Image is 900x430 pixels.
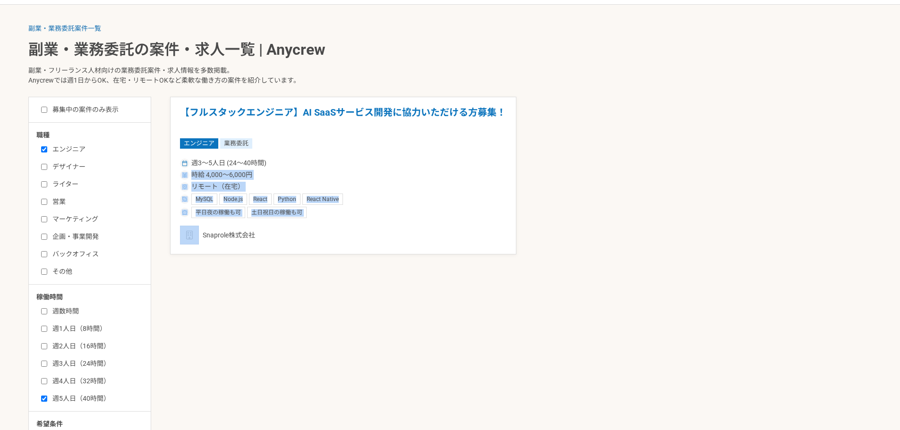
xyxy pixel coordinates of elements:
[182,160,188,166] img: ico_calendar-4541a85f.svg
[191,158,266,168] span: 週3〜5人日 (24〜40時間)
[253,196,267,203] span: React
[41,308,47,314] input: 週数時間
[41,376,150,386] label: 週4人日（32時間）
[41,105,119,115] label: 募集中の案件のみ表示
[41,164,47,170] input: デザイナー
[41,326,47,332] input: 週1人日（8時間）
[41,306,150,316] label: 週数時間
[41,181,47,187] input: ライター
[41,378,47,384] input: 週4人日（32時間）
[28,58,872,97] p: 副業・フリーランス人材向けの業務委託案件・求人情報を多数掲載。 Anycrewでは週1日からOK、在宅・リモートOKなど柔軟な働き方の案件を紹介しています。
[41,269,47,275] input: その他
[223,196,243,203] span: Node.js
[182,196,188,202] img: ico_tag-f97210f0.svg
[41,267,150,277] label: その他
[41,249,150,259] label: バックオフィス
[41,234,47,240] input: 企画・事業開発
[180,226,506,245] div: Snaprole株式会社
[278,196,296,203] span: Python
[41,341,150,351] label: 週2人日（16時間）
[41,343,47,349] input: 週2人日（16時間）
[36,131,50,139] span: 職種
[41,394,150,404] label: 週5人日（40時間）
[41,396,47,402] input: 週5人日（40時間）
[180,107,506,131] h1: 【フルスタックエンジニア】AI SaaSサービス開発に協力いただける方募集！
[41,232,150,242] label: 企画・事業開発
[41,361,47,367] input: 週3人日（24時間）
[247,207,307,218] div: 土日祝日の稼働も可
[41,199,47,205] input: 営業
[36,421,63,428] span: 希望条件
[180,138,218,149] span: エンジニア
[41,146,47,152] input: エンジニア
[307,196,339,203] span: React Native
[41,144,150,154] label: エンジニア
[41,162,150,172] label: デザイナー
[191,182,244,192] span: リモート（在宅）
[36,294,63,301] span: 稼働時間
[41,251,47,257] input: バックオフィス
[182,210,188,215] img: ico_star-c4f7eedc.svg
[41,197,150,207] label: 営業
[41,214,150,224] label: マーケティング
[41,107,47,113] input: 募集中の案件のみ表示
[41,216,47,222] input: マーケティング
[28,25,101,32] a: 副業・業務委託案件一覧
[220,138,252,149] span: 業務委託
[41,359,150,369] label: 週3人日（24時間）
[41,324,150,334] label: 週1人日（8時間）
[41,179,150,189] label: ライター
[191,207,245,218] div: 平日夜の稼働も可
[196,196,213,203] span: MySQL
[180,226,199,245] img: default_org_logo-42cde973f59100197ec2c8e796e4974ac8490bb5b08a0eb061ff975e4574aa76.png
[182,172,188,178] img: ico_currency_yen-76ea2c4c.svg
[182,184,188,190] img: ico_location_pin-352ac629.svg
[28,41,872,58] h1: 副業・業務委託の案件・求人一覧 | Anycrew
[191,170,252,180] span: 時給 4,000〜6,000円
